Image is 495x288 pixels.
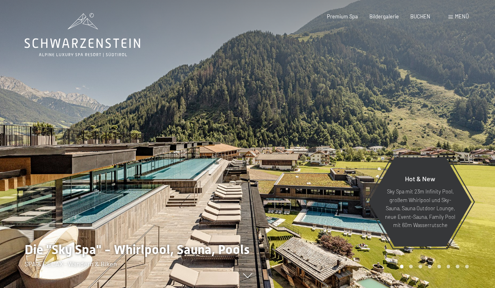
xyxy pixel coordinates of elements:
div: Carousel Page 7 [456,265,459,268]
span: Menü [455,13,469,20]
span: Hot & New [405,175,435,182]
div: Carousel Page 8 [465,265,469,268]
p: Sky Spa mit 23m Infinity Pool, großem Whirlpool und Sky-Sauna, Sauna Outdoor Lounge, neue Event-S... [385,187,456,229]
div: Carousel Page 6 [447,265,450,268]
a: Premium Spa [327,13,358,20]
a: Hot & New Sky Spa mit 23m Infinity Pool, großem Whirlpool und Sky-Sauna, Sauna Outdoor Lounge, ne... [368,157,472,247]
a: Bildergalerie [369,13,399,20]
div: Carousel Pagination [397,265,469,268]
div: Carousel Page 1 (Current Slide) [400,265,404,268]
a: BUCHEN [410,13,430,20]
div: Carousel Page 3 [418,265,422,268]
div: Carousel Page 5 [437,265,441,268]
div: Carousel Page 2 [409,265,413,268]
div: Carousel Page 4 [428,265,432,268]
